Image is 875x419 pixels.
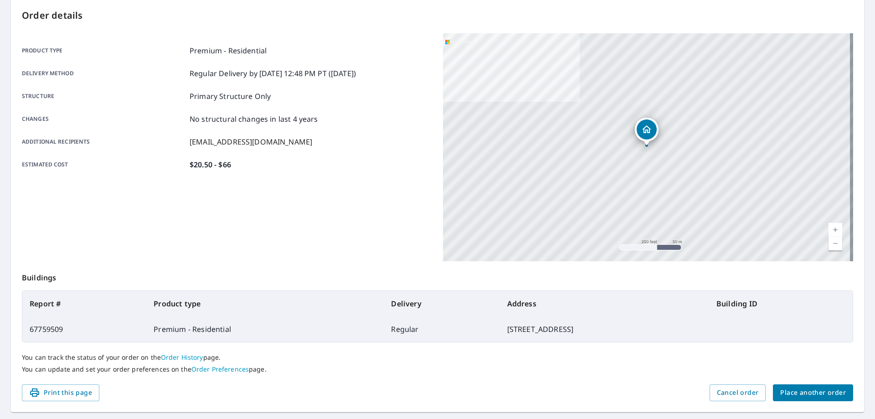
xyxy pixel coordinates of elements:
[829,223,842,237] a: Current Level 17, Zoom In
[22,45,186,56] p: Product type
[161,353,203,362] a: Order History
[710,384,766,401] button: Cancel order
[190,45,267,56] p: Premium - Residential
[190,68,356,79] p: Regular Delivery by [DATE] 12:48 PM PT ([DATE])
[22,316,146,342] td: 67759509
[22,91,186,102] p: Structure
[780,387,846,398] span: Place another order
[22,114,186,124] p: Changes
[635,118,659,146] div: Dropped pin, building 1, Residential property, 7241 Berkridge Dr Hazelwood, MO 63042
[22,384,99,401] button: Print this page
[190,91,271,102] p: Primary Structure Only
[190,159,231,170] p: $20.50 - $66
[829,237,842,250] a: Current Level 17, Zoom Out
[22,261,853,290] p: Buildings
[22,68,186,79] p: Delivery method
[191,365,249,373] a: Order Preferences
[773,384,853,401] button: Place another order
[22,365,853,373] p: You can update and set your order preferences on the page.
[500,316,709,342] td: [STREET_ADDRESS]
[190,114,318,124] p: No structural changes in last 4 years
[146,316,384,342] td: Premium - Residential
[22,353,853,362] p: You can track the status of your order on the page.
[22,9,853,22] p: Order details
[22,291,146,316] th: Report #
[384,291,499,316] th: Delivery
[22,159,186,170] p: Estimated cost
[384,316,499,342] td: Regular
[500,291,709,316] th: Address
[717,387,759,398] span: Cancel order
[190,136,312,147] p: [EMAIL_ADDRESS][DOMAIN_NAME]
[709,291,853,316] th: Building ID
[22,136,186,147] p: Additional recipients
[146,291,384,316] th: Product type
[29,387,92,398] span: Print this page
